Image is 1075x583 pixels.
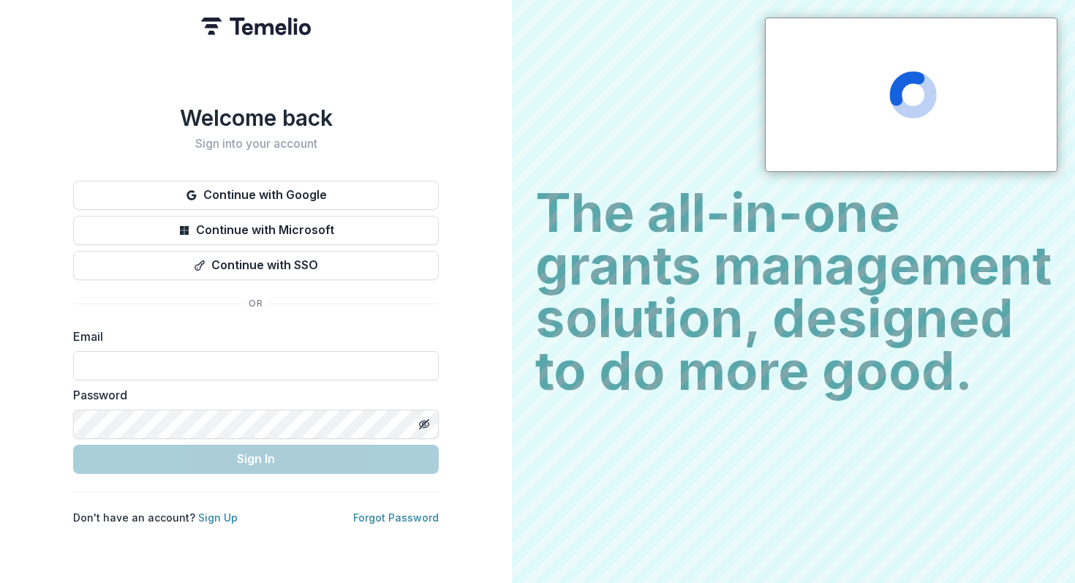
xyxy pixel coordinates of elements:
p: Don't have an account? [73,510,238,525]
button: Continue with Microsoft [73,216,439,245]
button: Toggle password visibility [412,413,436,436]
span: Loading [889,71,937,119]
a: Sign Up [198,511,238,524]
img: Temelio [201,18,311,35]
h1: Welcome back [73,105,439,131]
label: Password [73,386,430,404]
button: Sign In [73,445,439,474]
h2: Sign into your account [73,137,439,151]
button: Continue with Google [73,181,439,210]
a: Forgot Password [353,511,439,524]
button: Continue with SSO [73,251,439,280]
label: Email [73,328,430,345]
